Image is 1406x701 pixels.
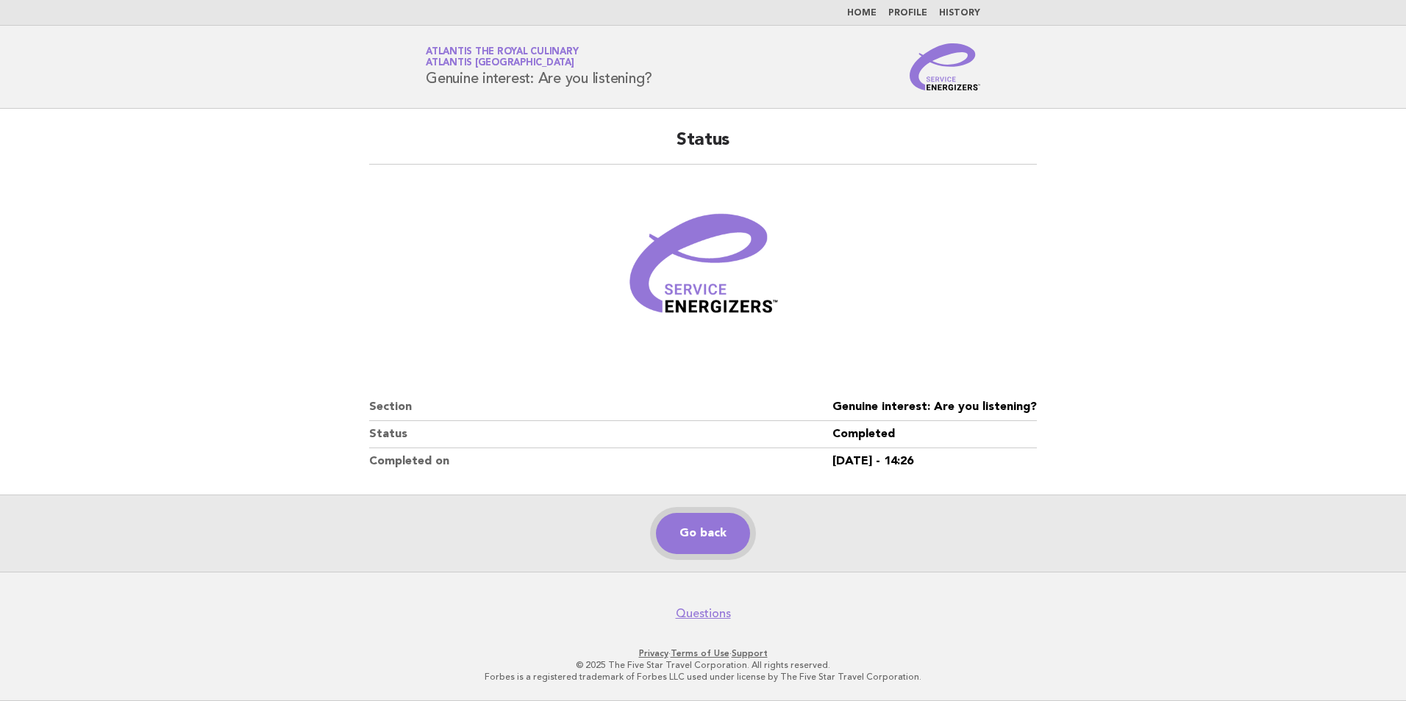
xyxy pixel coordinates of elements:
img: Service Energizers [910,43,980,90]
a: Questions [676,606,731,621]
a: Atlantis the Royal CulinaryAtlantis [GEOGRAPHIC_DATA] [426,47,578,68]
p: · · [253,647,1153,659]
a: Home [847,9,877,18]
dd: Genuine interest: Are you listening? [832,394,1037,421]
dt: Completed on [369,448,832,475]
a: Terms of Use [671,648,729,658]
p: © 2025 The Five Star Travel Corporation. All rights reserved. [253,659,1153,671]
dd: Completed [832,421,1037,448]
h1: Genuine interest: Are you listening? [426,48,652,86]
a: Go back [656,513,750,554]
dd: [DATE] - 14:26 [832,448,1037,475]
a: Privacy [639,648,668,658]
dt: Section [369,394,832,421]
a: Profile [888,9,927,18]
a: History [939,9,980,18]
a: Support [732,648,768,658]
span: Atlantis [GEOGRAPHIC_DATA] [426,59,574,68]
dt: Status [369,421,832,448]
img: Verified [615,182,791,359]
h2: Status [369,129,1037,165]
p: Forbes is a registered trademark of Forbes LLC used under license by The Five Star Travel Corpora... [253,671,1153,683]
